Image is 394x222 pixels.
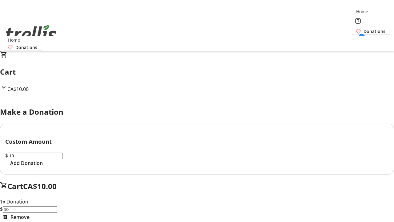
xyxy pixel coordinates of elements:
a: Home [4,37,24,43]
button: Add Donation [5,159,48,167]
a: Donations [4,44,42,51]
span: Add Donation [10,159,43,167]
button: Help [352,15,364,27]
span: Donations [15,44,37,51]
span: CA$10.00 [23,181,57,191]
h3: Custom Amount [5,137,389,146]
span: Remove [10,213,30,221]
span: Donations [364,28,385,35]
span: Home [356,8,368,15]
span: Home [8,37,20,43]
span: CA$10.00 [7,86,29,92]
input: Donation Amount [8,153,62,159]
a: Home [352,8,372,15]
img: Orient E2E Organization FhsNP1R4s6's Logo [4,18,58,49]
button: Cart [352,35,364,47]
span: $ [5,152,8,159]
input: Donation Amount [3,206,57,213]
a: Donations [352,28,390,35]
